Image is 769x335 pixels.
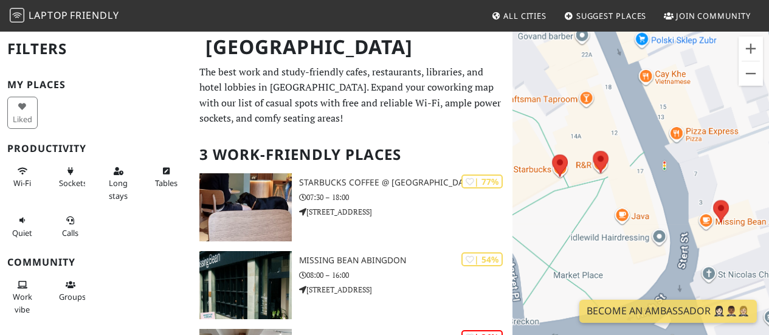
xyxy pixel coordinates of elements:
[199,136,505,173] h2: 3 Work-Friendly Places
[559,5,652,27] a: Suggest Places
[7,275,38,319] button: Work vibe
[155,178,178,188] span: Work-friendly tables
[739,61,763,86] button: Zoom out
[299,255,512,266] h3: Missing Bean Abingdon
[192,251,512,319] a: Missing Bean Abingdon | 54% Missing Bean Abingdon 08:00 – 16:00 [STREET_ADDRESS]
[12,227,32,238] span: Quiet
[299,269,512,281] p: 08:00 – 16:00
[196,30,510,64] h1: [GEOGRAPHIC_DATA]
[55,210,86,243] button: Calls
[299,206,512,218] p: [STREET_ADDRESS]
[109,178,128,201] span: Long stays
[55,275,86,307] button: Groups
[10,5,119,27] a: LaptopFriendly LaptopFriendly
[29,9,68,22] span: Laptop
[59,291,86,302] span: Group tables
[199,173,292,241] img: Starbucks Coffee @ Market Place
[299,178,512,188] h3: Starbucks Coffee @ [GEOGRAPHIC_DATA]
[62,227,78,238] span: Video/audio calls
[7,210,38,243] button: Quiet
[7,161,38,193] button: Wi-Fi
[192,173,512,241] a: Starbucks Coffee @ Market Place | 77% Starbucks Coffee @ [GEOGRAPHIC_DATA] 07:30 – 18:00 [STREET_...
[486,5,551,27] a: All Cities
[299,192,512,203] p: 07:30 – 18:00
[576,10,647,21] span: Suggest Places
[659,5,756,27] a: Join Community
[199,64,505,126] p: The best work and study-friendly cafes, restaurants, libraries, and hotel lobbies in [GEOGRAPHIC_...
[70,9,119,22] span: Friendly
[13,178,31,188] span: Stable Wi-Fi
[461,174,503,188] div: | 77%
[199,251,292,319] img: Missing Bean Abingdon
[461,252,503,266] div: | 54%
[579,300,757,323] a: Become an Ambassador 🤵🏻‍♀️🤵🏾‍♂️🤵🏼‍♀️
[299,284,512,295] p: [STREET_ADDRESS]
[103,161,134,205] button: Long stays
[10,8,24,22] img: LaptopFriendly
[676,10,751,21] span: Join Community
[503,10,547,21] span: All Cities
[7,257,185,268] h3: Community
[55,161,86,193] button: Sockets
[151,161,182,193] button: Tables
[59,178,87,188] span: Power sockets
[7,143,185,154] h3: Productivity
[7,79,185,91] h3: My Places
[13,291,32,314] span: People working
[739,36,763,61] button: Zoom in
[7,30,185,67] h2: Filters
